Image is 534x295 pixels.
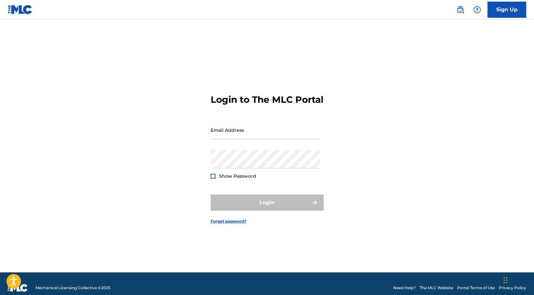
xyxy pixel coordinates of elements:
a: The MLC Website [420,285,453,291]
a: Sign Up [487,2,526,18]
div: Drag [504,270,508,290]
a: Forgot password? [211,218,246,224]
span: Show Password [219,173,256,179]
span: Mechanical Licensing Collective © 2025 [36,285,110,291]
img: logo [8,284,28,292]
iframe: Chat Widget [502,264,534,295]
a: Portal Terms of Use [457,285,495,291]
div: Help [471,3,484,16]
a: Privacy Policy [499,285,526,291]
img: search [456,6,464,14]
iframe: Resource Center [516,193,534,247]
a: Need Help? [393,285,416,291]
img: MLC Logo [8,5,33,14]
img: help [473,6,481,14]
h3: Login to The MLC Portal [211,94,323,105]
a: Public Search [454,3,467,16]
